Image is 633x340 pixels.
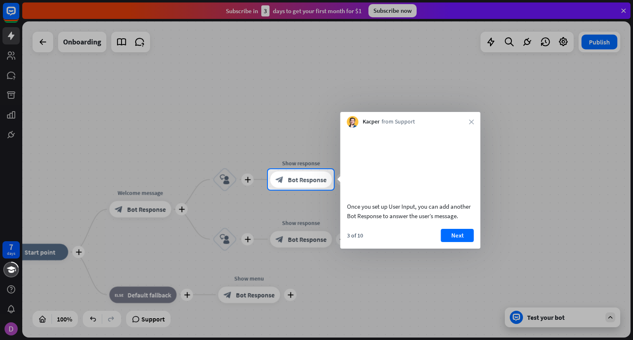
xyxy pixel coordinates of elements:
div: 3 of 10 [347,232,363,239]
div: Once you set up User Input, you can add another Bot Response to answer the user’s message. [347,202,474,221]
button: Open LiveChat chat widget [7,3,31,28]
span: from Support [382,118,415,126]
span: Kacper [363,118,380,126]
i: close [469,119,474,124]
span: Bot Response [288,175,326,184]
i: block_bot_response [275,175,284,184]
button: Next [441,229,474,242]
